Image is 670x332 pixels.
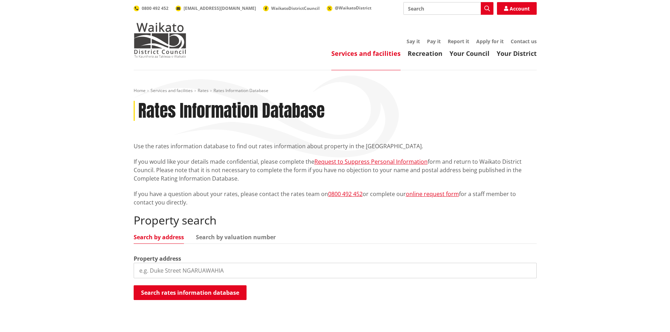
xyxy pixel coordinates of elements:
a: Request to Suppress Personal Information [314,158,428,165]
a: Services and facilities [331,49,401,58]
a: Search by address [134,234,184,240]
p: If you would like your details made confidential, please complete the form and return to Waikato ... [134,157,537,183]
a: [EMAIL_ADDRESS][DOMAIN_NAME] [176,5,256,11]
h1: Rates Information Database [138,101,325,121]
span: Rates Information Database [213,87,268,93]
a: Contact us [511,38,537,45]
a: Say it [407,38,420,45]
img: Waikato District Council - Te Kaunihera aa Takiwaa o Waikato [134,22,186,58]
a: @WaikatoDistrict [327,5,371,11]
a: Rates [198,87,209,93]
a: Your District [497,49,537,58]
span: [EMAIL_ADDRESS][DOMAIN_NAME] [184,5,256,11]
a: online request form [406,190,459,198]
p: If you have a question about your rates, please contact the rates team on or complete our for a s... [134,190,537,207]
input: e.g. Duke Street NGARUAWAHIA [134,263,537,278]
a: Apply for it [476,38,504,45]
a: Account [497,2,537,15]
input: Search input [403,2,493,15]
a: Pay it [427,38,441,45]
a: WaikatoDistrictCouncil [263,5,320,11]
a: Report it [448,38,469,45]
a: Services and facilities [151,87,193,93]
label: Property address [134,254,181,263]
a: Search by valuation number [196,234,276,240]
span: 0800 492 452 [142,5,168,11]
a: 0800 492 452 [328,190,363,198]
a: Your Council [449,49,490,58]
span: WaikatoDistrictCouncil [271,5,320,11]
nav: breadcrumb [134,88,537,94]
a: Home [134,87,146,93]
h2: Property search [134,214,537,227]
button: Search rates information database [134,285,247,300]
p: Use the rates information database to find out rates information about property in the [GEOGRAPHI... [134,142,537,150]
a: 0800 492 452 [134,5,168,11]
a: Recreation [408,49,442,58]
span: @WaikatoDistrict [335,5,371,11]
